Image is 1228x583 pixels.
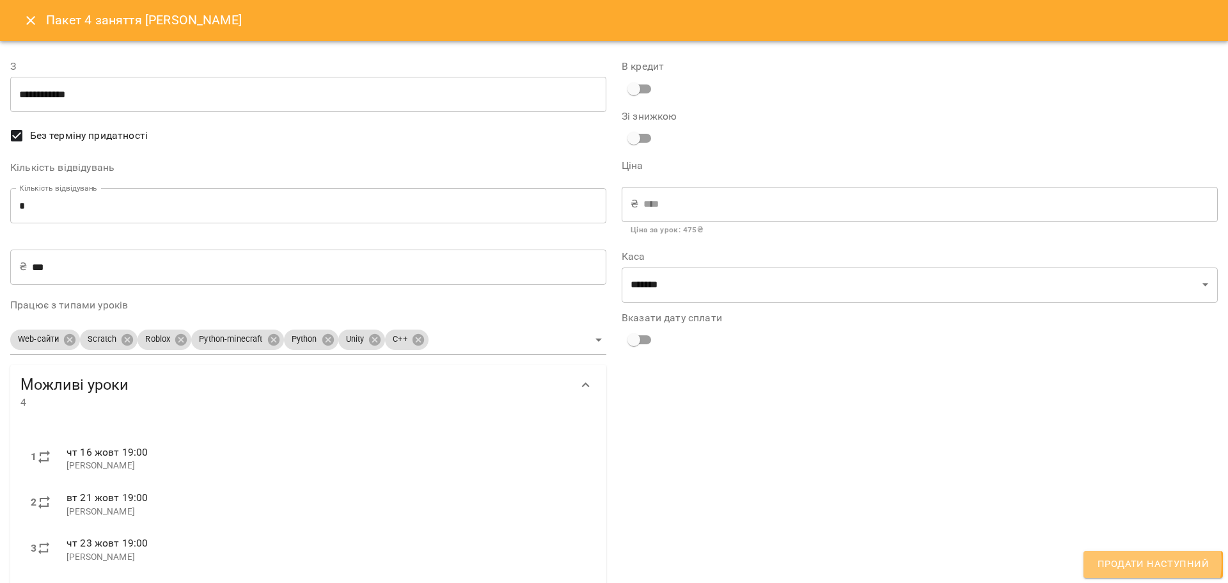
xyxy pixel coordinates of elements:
[622,61,1218,72] label: В кредит
[19,259,27,275] p: ₴
[30,128,148,143] span: Без терміну придатності
[622,111,821,122] label: Зі знижкою
[31,495,36,510] label: 2
[10,330,80,350] div: Web-сайти
[67,446,148,458] span: чт 16 жовт 19:00
[10,333,67,346] span: Web-сайти
[10,163,606,173] label: Кількість відвідувань
[338,333,372,346] span: Unity
[31,449,36,465] label: 1
[67,491,148,504] span: вт 21 жовт 19:00
[10,61,606,72] label: З
[1098,556,1209,573] span: Продати наступний
[10,326,606,355] div: Web-сайтиScratchRobloxPython-minecraftPythonUnityC++
[20,375,571,395] span: Можливі уроки
[67,551,586,564] p: [PERSON_NAME]
[631,196,638,212] p: ₴
[622,161,1218,171] label: Ціна
[80,333,124,346] span: Scratch
[67,537,148,549] span: чт 23 жовт 19:00
[191,330,283,350] div: Python-minecraft
[138,333,178,346] span: Roblox
[385,333,414,346] span: C++
[284,330,338,350] div: Python
[67,459,586,472] p: [PERSON_NAME]
[67,506,586,518] p: [PERSON_NAME]
[284,333,325,346] span: Python
[338,330,386,350] div: Unity
[10,300,606,310] label: Працює з типами уроків
[15,5,46,36] button: Close
[191,333,270,346] span: Python-minecraft
[138,330,191,350] div: Roblox
[631,225,703,234] b: Ціна за урок : 475 ₴
[46,10,242,30] h6: Пакет 4 заняття [PERSON_NAME]
[20,395,571,410] span: 4
[1083,551,1223,578] button: Продати наступний
[622,313,1218,323] label: Вказати дату сплати
[571,370,601,401] button: Show more
[31,541,36,556] label: 3
[385,330,428,350] div: C++
[622,252,1218,262] label: Каса
[80,330,138,350] div: Scratch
